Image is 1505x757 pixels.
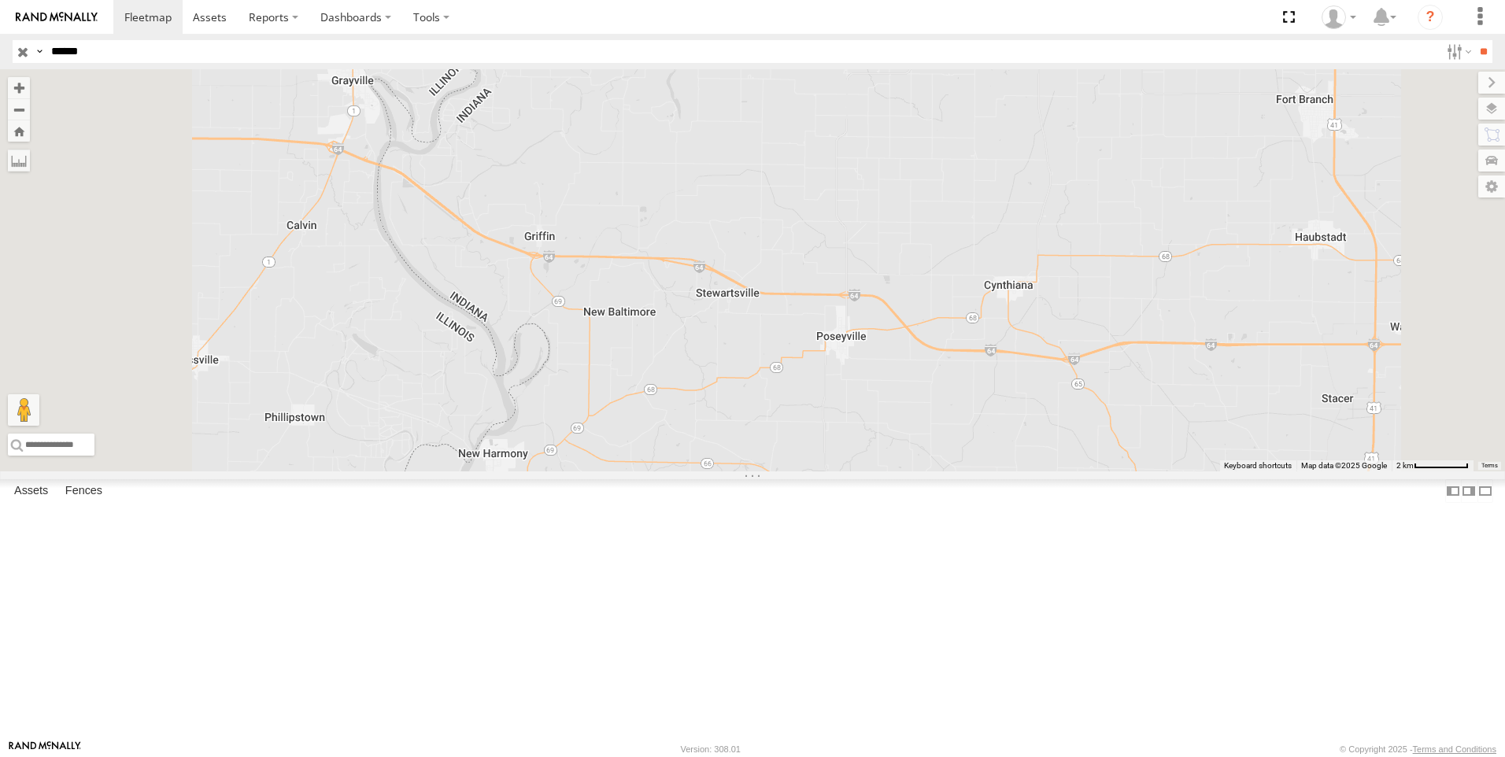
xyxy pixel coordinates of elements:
[681,744,741,754] div: Version: 308.01
[1461,479,1477,502] label: Dock Summary Table to the Right
[33,40,46,63] label: Search Query
[1301,461,1387,470] span: Map data ©2025 Google
[1316,6,1362,29] div: Eric Hargrove
[1481,463,1498,469] a: Terms (opens in new tab)
[1477,479,1493,502] label: Hide Summary Table
[1396,461,1414,470] span: 2 km
[1340,744,1496,754] div: © Copyright 2025 -
[1224,460,1292,471] button: Keyboard shortcuts
[8,98,30,120] button: Zoom out
[1392,460,1474,471] button: Map Scale: 2 km per 66 pixels
[1413,744,1496,754] a: Terms and Conditions
[6,480,56,502] label: Assets
[1445,479,1461,502] label: Dock Summary Table to the Left
[1478,175,1505,198] label: Map Settings
[8,77,30,98] button: Zoom in
[1440,40,1474,63] label: Search Filter Options
[8,150,30,172] label: Measure
[57,480,110,502] label: Fences
[16,12,98,23] img: rand-logo.svg
[8,120,30,142] button: Zoom Home
[9,741,81,757] a: Visit our Website
[8,394,39,426] button: Drag Pegman onto the map to open Street View
[1418,5,1443,30] i: ?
